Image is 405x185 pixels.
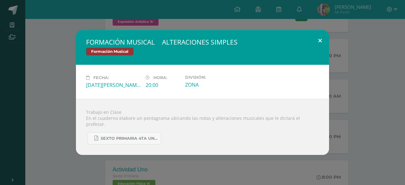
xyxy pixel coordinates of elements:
div: [DATE][PERSON_NAME] [86,82,140,89]
span: Hora: [153,75,167,80]
span: Fecha: [93,75,109,80]
h2: FORMACIÓN MUSICAL  ALTERACIONES SIMPLES [86,38,319,46]
span: Formación Musical [86,48,134,55]
a: SEXTO PRIMARIA 4TA UNIDAD.pdf [88,132,161,145]
div: Trabajo en Clase En el cuaderno elabore un pentagrama ubicando las notas y alteraciones musicales... [76,99,329,155]
div: ZONA [185,81,240,88]
label: División: [185,75,240,80]
div: 20:00 [146,82,180,89]
span: SEXTO PRIMARIA 4TA UNIDAD.pdf [101,136,158,141]
button: Close (Esc) [311,30,329,52]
